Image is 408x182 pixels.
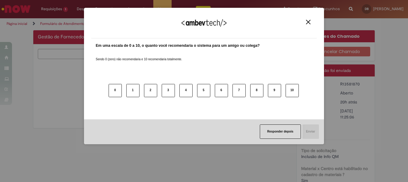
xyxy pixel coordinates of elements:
button: 10 [286,84,299,97]
button: 6 [215,84,228,97]
button: 5 [197,84,210,97]
button: Close [304,19,312,25]
img: Logo Ambevtech [181,19,226,27]
button: 0 [109,84,122,97]
label: Em uma escala de 0 a 10, o quanto você recomendaria o sistema para um amigo ou colega? [96,43,260,49]
label: Sendo 0 (zero) não recomendaria e 10 recomendaria totalmente. [96,50,182,61]
button: 1 [126,84,139,97]
button: 3 [162,84,175,97]
button: 4 [179,84,193,97]
button: 8 [250,84,263,97]
img: Close [306,20,310,24]
button: 9 [268,84,281,97]
button: 2 [144,84,157,97]
button: Responder depois [260,124,301,139]
button: 7 [232,84,246,97]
